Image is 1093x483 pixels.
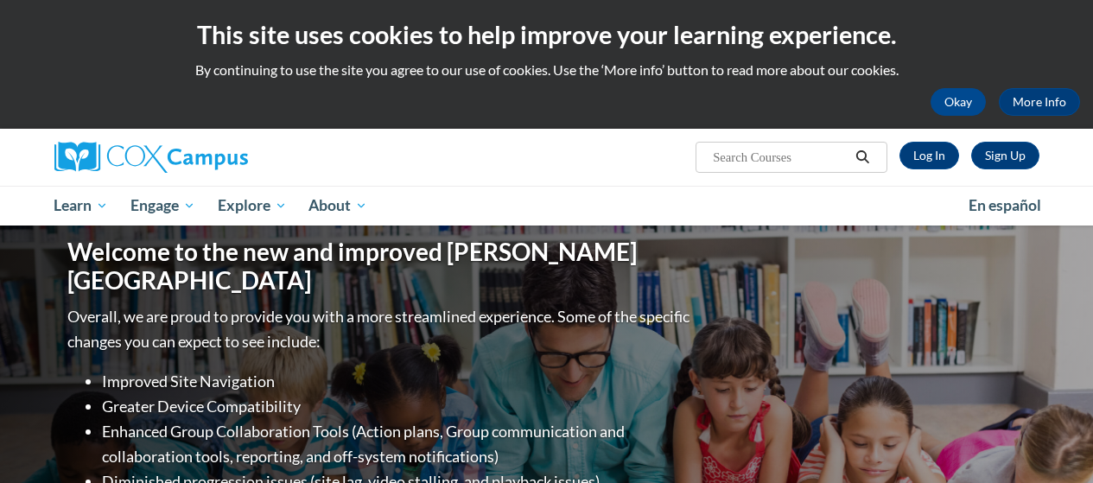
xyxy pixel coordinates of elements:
li: Greater Device Compatibility [102,394,694,419]
button: Search [849,147,875,168]
button: Okay [931,88,986,116]
p: By continuing to use the site you agree to our use of cookies. Use the ‘More info’ button to read... [13,60,1080,79]
li: Enhanced Group Collaboration Tools (Action plans, Group communication and collaboration tools, re... [102,419,694,469]
a: Cox Campus [54,142,365,173]
div: Main menu [41,186,1052,226]
input: Search Courses [711,147,849,168]
a: Register [971,142,1039,169]
a: About [297,186,378,226]
a: Explore [207,186,298,226]
img: Cox Campus [54,142,248,173]
a: More Info [999,88,1080,116]
a: Engage [119,186,207,226]
li: Improved Site Navigation [102,369,694,394]
span: Learn [54,195,108,216]
a: Log In [899,142,959,169]
h1: Welcome to the new and improved [PERSON_NAME][GEOGRAPHIC_DATA] [67,238,694,296]
span: About [308,195,367,216]
a: En español [957,187,1052,224]
span: Explore [218,195,287,216]
span: En español [969,196,1041,214]
iframe: Button to launch messaging window [1024,414,1079,469]
a: Learn [43,186,120,226]
p: Overall, we are proud to provide you with a more streamlined experience. Some of the specific cha... [67,304,694,354]
h2: This site uses cookies to help improve your learning experience. [13,17,1080,52]
span: Engage [130,195,195,216]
